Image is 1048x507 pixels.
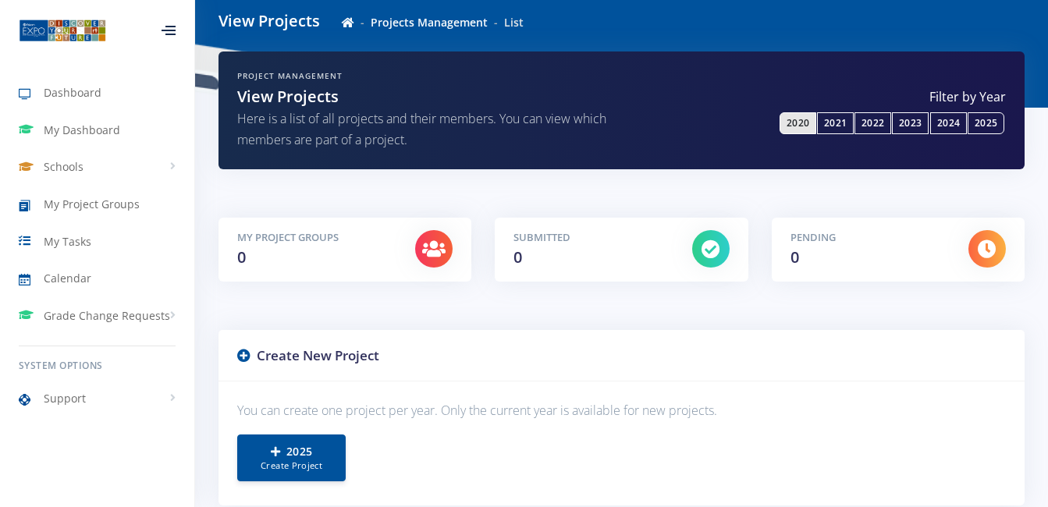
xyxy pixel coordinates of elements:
a: 2020 [780,112,816,134]
a: 2025Create Project [237,434,346,481]
span: My Tasks [44,233,91,250]
span: My Dashboard [44,122,120,138]
span: 0 [790,246,799,268]
a: 2022 [854,112,891,134]
span: Dashboard [44,84,101,101]
h6: View Projects [218,9,320,33]
h5: Submitted [513,230,668,246]
h6: Project Management [237,70,610,82]
a: 2025 [968,112,1004,134]
h5: My Project Groups [237,230,392,246]
span: Calendar [44,270,91,286]
h2: View Projects [237,85,610,108]
p: Here is a list of all projects and their members. You can view which members are part of a project. [237,108,610,151]
a: Projects Management [371,15,488,30]
p: You can create one project per year. Only the current year is available for new projects. [237,400,1006,421]
nav: breadcrumb [342,14,524,30]
small: Create Project [254,459,329,473]
img: ... [19,18,106,43]
a: 2021 [817,112,854,134]
a: 2023 [892,112,929,134]
span: Grade Change Requests [44,307,170,324]
a: 2024 [930,112,967,134]
h6: System Options [19,359,176,373]
h5: Pending [790,230,945,246]
span: 0 [237,246,246,268]
span: 0 [513,246,522,268]
label: Filter by Year [634,87,1007,106]
span: My Project Groups [44,196,140,212]
li: List [488,14,524,30]
span: Schools [44,158,83,175]
h3: Create New Project [237,346,1006,366]
span: Support [44,390,86,406]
